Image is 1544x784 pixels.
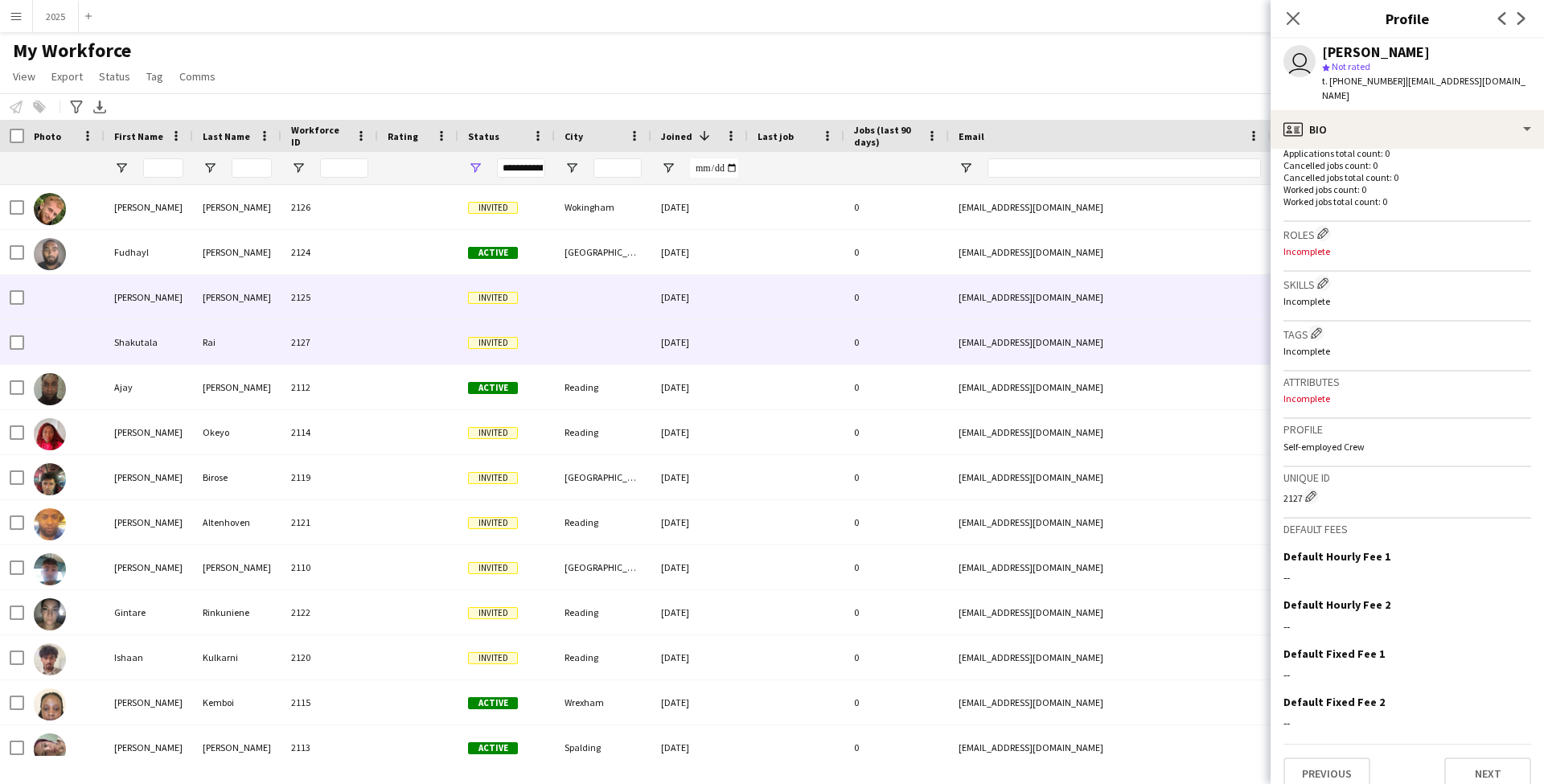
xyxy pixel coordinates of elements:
h3: Attributes [1283,375,1531,389]
div: Fudhayl [105,230,193,274]
div: [GEOGRAPHIC_DATA] [555,545,651,589]
div: [PERSON_NAME] [105,500,193,544]
p: Applications total count: 0 [1283,147,1531,159]
img: Douglas Altenhoven [34,508,66,540]
input: Email Filter Input [988,158,1261,178]
div: [PERSON_NAME] [105,410,193,454]
div: 0 [844,545,949,589]
span: View [13,69,35,84]
div: [DATE] [651,275,748,319]
div: [EMAIL_ADDRESS][DOMAIN_NAME] [949,365,1271,409]
div: [EMAIL_ADDRESS][DOMAIN_NAME] [949,455,1271,499]
span: Invited [468,337,518,349]
app-action-btn: Export XLSX [90,97,109,117]
div: Ajay [105,365,193,409]
p: Incomplete [1283,295,1531,307]
img: Ajay Johnson [34,373,66,405]
span: Active [468,697,518,709]
h3: Default Hourly Fee 2 [1283,597,1390,612]
button: Open Filter Menu [291,161,306,175]
h3: Default Fixed Fee 1 [1283,646,1385,661]
div: Wrexham [555,680,651,724]
div: [EMAIL_ADDRESS][DOMAIN_NAME] [949,545,1271,589]
h3: Default Hourly Fee 1 [1283,549,1390,564]
span: | [EMAIL_ADDRESS][DOMAIN_NAME] [1322,75,1526,101]
div: Birose [193,455,281,499]
div: 2127 [281,320,378,364]
div: [DATE] [651,725,748,770]
button: Open Filter Menu [661,161,675,175]
h3: Default Fixed Fee 2 [1283,695,1385,709]
div: [PERSON_NAME] [105,725,193,770]
div: [EMAIL_ADDRESS][DOMAIN_NAME] [949,185,1271,229]
div: 0 [844,185,949,229]
div: Gintare [105,590,193,634]
div: [EMAIL_ADDRESS][DOMAIN_NAME] [949,320,1271,364]
div: [PERSON_NAME] [193,365,281,409]
div: [PERSON_NAME] [193,545,281,589]
span: Invited [468,562,518,574]
div: [PERSON_NAME] [105,455,193,499]
p: Cancelled jobs count: 0 [1283,159,1531,171]
input: Last Name Filter Input [232,158,272,178]
div: [PERSON_NAME] [193,275,281,319]
div: Altenhoven [193,500,281,544]
button: Open Filter Menu [565,161,579,175]
div: Shakutala [105,320,193,364]
div: 2126 [281,185,378,229]
div: [DATE] [651,230,748,274]
div: 2114 [281,410,378,454]
img: Fudhayl Francis [34,238,66,270]
div: [PERSON_NAME] [105,680,193,724]
span: Not rated [1332,60,1370,72]
span: Status [99,69,130,84]
p: Incomplete [1283,392,1531,404]
span: First Name [114,130,163,142]
div: Reading [555,590,651,634]
button: 2025 [33,1,79,32]
h3: Profile [1283,422,1531,437]
div: [EMAIL_ADDRESS][DOMAIN_NAME] [949,590,1271,634]
div: [DATE] [651,545,748,589]
span: Joined [661,130,692,142]
div: 0 [844,320,949,364]
a: View [6,66,42,87]
span: Active [468,247,518,259]
div: Wokingham [555,185,651,229]
div: [PERSON_NAME] [193,230,281,274]
span: Invited [468,202,518,214]
div: 2125 [281,275,378,319]
span: Rating [388,130,418,142]
div: 0 [844,500,949,544]
img: Jackline Kemboi [34,688,66,720]
button: Open Filter Menu [203,161,217,175]
div: -- [1283,667,1531,682]
div: 2127 [1283,488,1531,504]
div: Reading [555,635,651,679]
span: Last Name [203,130,250,142]
div: -- [1283,619,1531,634]
span: Status [468,130,499,142]
span: Invited [468,652,518,664]
div: 2121 [281,500,378,544]
div: -- [1283,570,1531,585]
span: Jobs (last 90 days) [854,124,920,148]
div: [GEOGRAPHIC_DATA] [555,455,651,499]
div: 0 [844,725,949,770]
a: Export [45,66,89,87]
div: [DATE] [651,320,748,364]
a: Status [92,66,137,87]
p: Incomplete [1283,345,1531,357]
div: [DATE] [651,635,748,679]
div: Spalding [555,725,651,770]
span: Email [959,130,984,142]
div: [DATE] [651,455,748,499]
div: 2120 [281,635,378,679]
div: Reading [555,365,651,409]
div: [GEOGRAPHIC_DATA] [555,230,651,274]
div: Reading [555,500,651,544]
span: Comms [179,69,216,84]
span: Tag [146,69,163,84]
span: Export [51,69,83,84]
div: 2119 [281,455,378,499]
